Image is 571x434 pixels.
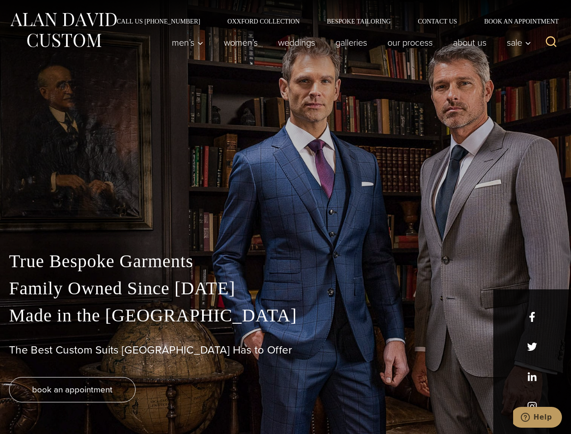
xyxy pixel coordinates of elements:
nav: Secondary Navigation [103,18,562,24]
a: weddings [268,33,326,52]
button: Sale sub menu toggle [497,33,536,52]
a: Book an Appointment [471,18,562,24]
p: True Bespoke Garments Family Owned Since [DATE] Made in the [GEOGRAPHIC_DATA] [9,248,562,329]
iframe: Opens a widget where you can chat to one of our agents [513,407,562,429]
img: Alan David Custom [9,10,118,50]
a: Bespoke Tailoring [313,18,404,24]
h1: The Best Custom Suits [GEOGRAPHIC_DATA] Has to Offer [9,344,562,357]
a: Contact Us [404,18,471,24]
button: View Search Form [540,32,562,53]
a: book an appointment [9,377,136,402]
a: Call Us [PHONE_NUMBER] [103,18,214,24]
button: Men’s sub menu toggle [162,33,214,52]
a: About Us [443,33,497,52]
a: Women’s [214,33,268,52]
a: Galleries [326,33,378,52]
nav: Primary Navigation [162,33,536,52]
a: Our Process [378,33,443,52]
a: Oxxford Collection [214,18,313,24]
span: book an appointment [32,383,113,396]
